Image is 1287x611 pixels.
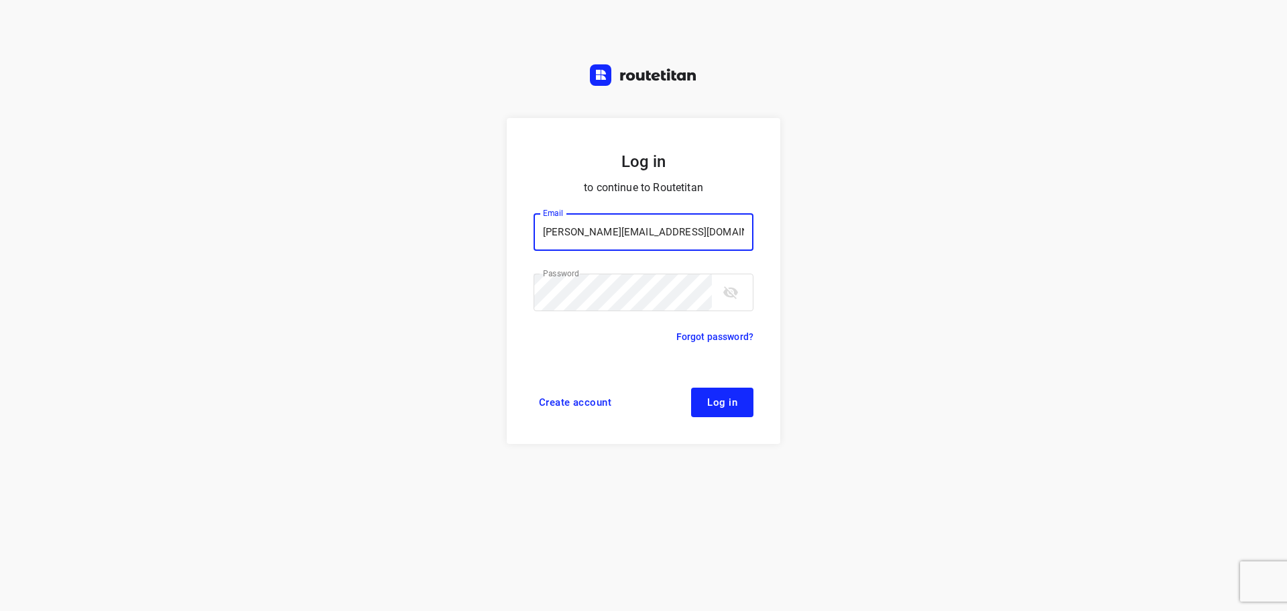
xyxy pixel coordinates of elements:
p: to continue to Routetitan [534,178,753,197]
button: Log in [691,388,753,417]
button: toggle password visibility [717,279,744,306]
span: Log in [707,397,737,408]
h5: Log in [534,150,753,173]
a: Forgot password? [676,329,753,345]
a: Routetitan [590,64,697,89]
a: Create account [534,388,617,417]
img: Routetitan [590,64,697,86]
span: Create account [539,397,611,408]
